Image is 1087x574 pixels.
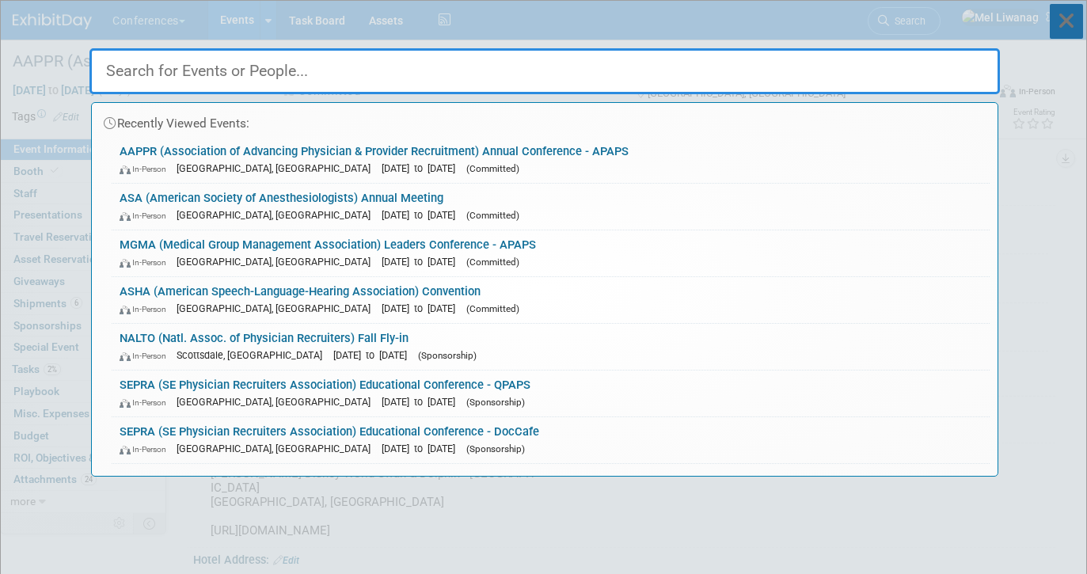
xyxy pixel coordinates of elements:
span: [DATE] to [DATE] [382,256,463,268]
a: MGMA (Medical Group Management Association) Leaders Conference - APAPS In-Person [GEOGRAPHIC_DATA... [112,230,990,276]
input: Search for Events or People... [89,48,1000,94]
span: In-Person [120,304,173,314]
span: In-Person [120,257,173,268]
span: Scottsdale, [GEOGRAPHIC_DATA] [177,349,330,361]
span: [GEOGRAPHIC_DATA], [GEOGRAPHIC_DATA] [177,443,378,454]
div: Recently Viewed Events: [100,103,990,137]
span: [GEOGRAPHIC_DATA], [GEOGRAPHIC_DATA] [177,209,378,221]
span: (Committed) [466,257,519,268]
span: [DATE] to [DATE] [382,209,463,221]
a: ASHA (American Speech-Language-Hearing Association) Convention In-Person [GEOGRAPHIC_DATA], [GEOG... [112,277,990,323]
span: In-Person [120,164,173,174]
span: [GEOGRAPHIC_DATA], [GEOGRAPHIC_DATA] [177,302,378,314]
a: SEPRA (SE Physician Recruiters Association) Educational Conference - QPAPS In-Person [GEOGRAPHIC_... [112,371,990,416]
span: [GEOGRAPHIC_DATA], [GEOGRAPHIC_DATA] [177,162,378,174]
span: (Sponsorship) [466,443,525,454]
span: (Committed) [466,303,519,314]
span: [DATE] to [DATE] [382,302,463,314]
a: AAPPR (Association of Advancing Physician & Provider Recruitment) Annual Conference - APAPS In-Pe... [112,137,990,183]
span: In-Person [120,351,173,361]
a: SEPRA (SE Physician Recruiters Association) Educational Conference - DocCafe In-Person [GEOGRAPHI... [112,417,990,463]
span: [DATE] to [DATE] [382,396,463,408]
a: ASA (American Society of Anesthesiologists) Annual Meeting In-Person [GEOGRAPHIC_DATA], [GEOGRAPH... [112,184,990,230]
span: (Sponsorship) [466,397,525,408]
span: (Sponsorship) [418,350,477,361]
a: NALTO (Natl. Assoc. of Physician Recruiters) Fall Fly-in In-Person Scottsdale, [GEOGRAPHIC_DATA] ... [112,324,990,370]
span: (Committed) [466,210,519,221]
span: [DATE] to [DATE] [382,162,463,174]
span: [DATE] to [DATE] [382,443,463,454]
span: [GEOGRAPHIC_DATA], [GEOGRAPHIC_DATA] [177,396,378,408]
span: (Committed) [466,163,519,174]
span: [DATE] to [DATE] [333,349,415,361]
span: In-Person [120,211,173,221]
span: In-Person [120,444,173,454]
span: In-Person [120,397,173,408]
span: [GEOGRAPHIC_DATA], [GEOGRAPHIC_DATA] [177,256,378,268]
